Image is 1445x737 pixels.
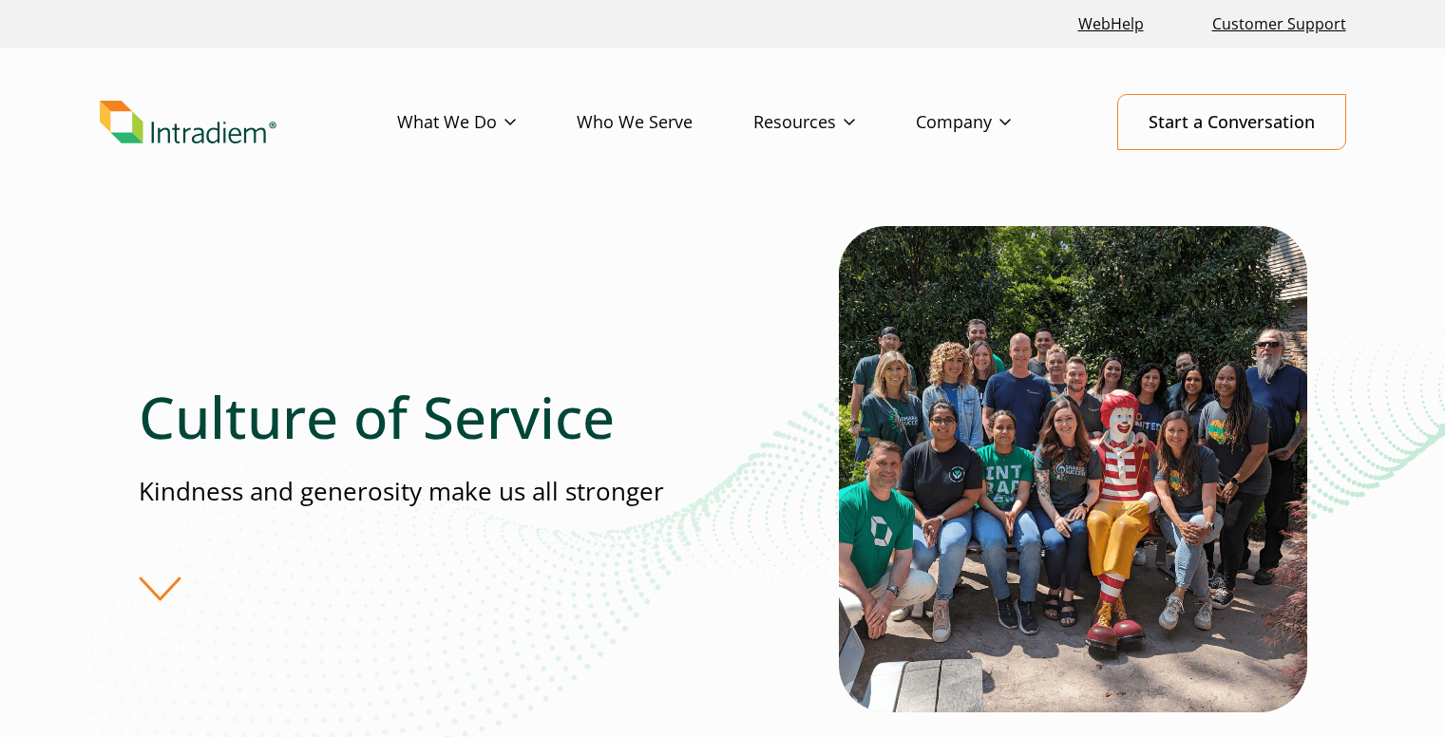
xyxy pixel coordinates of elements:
h1: Culture of Service [139,383,722,451]
img: Intradiem Culture of Service team photo with ronald mcdonald [839,226,1307,712]
a: Resources [753,95,916,150]
a: Company [916,95,1072,150]
img: Intradiem [100,101,276,144]
a: Link opens in a new window [1071,4,1151,45]
a: What We Do [397,95,577,150]
a: Link to homepage of Intradiem [100,101,397,144]
p: Kindness and generosity make us all stronger [139,474,722,509]
a: Customer Support [1205,4,1354,45]
a: Start a Conversation [1117,94,1346,150]
a: Who We Serve [577,95,753,150]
